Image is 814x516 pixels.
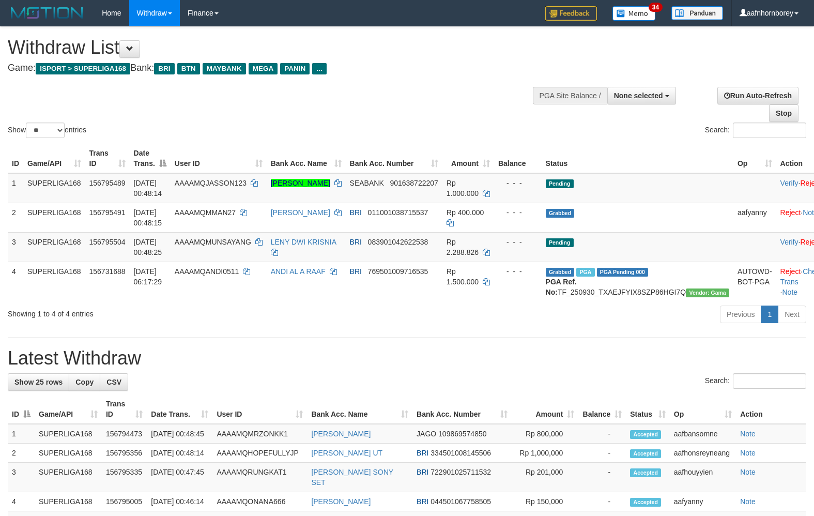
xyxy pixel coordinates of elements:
[447,267,479,286] span: Rp 1.500.000
[175,238,251,246] span: AAAAMQMUNSAYANG
[8,232,23,262] td: 3
[102,444,147,463] td: 156795356
[8,444,35,463] td: 2
[147,492,212,511] td: [DATE] 00:46:14
[89,208,126,217] span: 156795491
[8,424,35,444] td: 1
[8,203,23,232] td: 2
[512,492,579,511] td: Rp 150,000
[417,449,428,457] span: BRI
[134,208,162,227] span: [DATE] 00:48:15
[546,209,575,218] span: Grabbed
[769,104,798,122] a: Stop
[100,373,128,391] a: CSV
[307,394,412,424] th: Bank Acc. Name: activate to sort column ascending
[512,394,579,424] th: Amount: activate to sort column ascending
[271,208,330,217] a: [PERSON_NAME]
[35,492,102,511] td: SUPERLIGA168
[740,468,756,476] a: Note
[576,268,594,277] span: Marked by aafromsomean
[280,63,310,74] span: PANIN
[35,444,102,463] td: SUPERLIGA168
[761,306,778,323] a: 1
[612,6,656,21] img: Button%20Memo.svg
[102,394,147,424] th: Trans ID: activate to sort column ascending
[249,63,278,74] span: MEGA
[431,449,491,457] span: Copy 334501008145506 to clipboard
[542,262,733,301] td: TF_250930_TXAEJFYIX8SZP86HGI7Q
[705,123,806,138] label: Search:
[412,394,512,424] th: Bank Acc. Number: activate to sort column ascending
[578,394,626,424] th: Balance: activate to sort column ascending
[780,179,798,187] a: Verify
[438,430,486,438] span: Copy 109869574850 to clipboard
[8,173,23,203] td: 1
[546,238,574,247] span: Pending
[14,378,63,386] span: Show 25 rows
[350,238,362,246] span: BRI
[8,123,86,138] label: Show entries
[147,394,212,424] th: Date Trans.: activate to sort column ascending
[431,468,491,476] span: Copy 722901025711532 to clipboard
[740,430,756,438] a: Note
[35,394,102,424] th: Game/API: activate to sort column ascending
[670,444,736,463] td: aafhonsreyneang
[350,179,384,187] span: SEABANK
[717,87,798,104] a: Run Auto-Refresh
[782,288,797,296] a: Note
[102,463,147,492] td: 156795335
[447,238,479,256] span: Rp 2.288.826
[89,267,126,276] span: 156731688
[212,394,307,424] th: User ID: activate to sort column ascending
[733,144,776,173] th: Op: activate to sort column ascending
[8,492,35,511] td: 4
[171,144,267,173] th: User ID: activate to sort column ascending
[417,468,428,476] span: BRI
[130,144,171,173] th: Date Trans.: activate to sort column descending
[311,430,371,438] a: [PERSON_NAME]
[447,208,484,217] span: Rp 400.000
[607,87,676,104] button: None selected
[368,267,428,276] span: Copy 769501009716535 to clipboard
[368,208,428,217] span: Copy 011001038715537 to clipboard
[733,123,806,138] input: Search:
[175,208,236,217] span: AAAAMQMMAN27
[8,463,35,492] td: 3
[512,444,579,463] td: Rp 1,000,000
[447,179,479,198] span: Rp 1.000.000
[670,463,736,492] td: aafhouyyien
[212,424,307,444] td: AAAAMQMRZONKK1
[670,394,736,424] th: Op: activate to sort column ascending
[350,208,362,217] span: BRI
[23,144,85,173] th: Game/API: activate to sort column ascending
[740,449,756,457] a: Note
[546,278,577,296] b: PGA Ref. No:
[740,497,756,506] a: Note
[23,203,85,232] td: SUPERLIGA168
[8,305,331,319] div: Showing 1 to 4 of 4 entries
[431,497,491,506] span: Copy 044501067758505 to clipboard
[212,492,307,511] td: AAAAMQONANA666
[134,267,162,286] span: [DATE] 06:17:29
[498,266,537,277] div: - - -
[417,497,428,506] span: BRI
[8,348,806,369] h1: Latest Withdraw
[8,37,532,58] h1: Withdraw List
[35,424,102,444] td: SUPERLIGA168
[390,179,438,187] span: Copy 901638722207 to clipboard
[780,208,801,217] a: Reject
[23,262,85,301] td: SUPERLIGA168
[26,123,65,138] select: Showentries
[102,492,147,511] td: 156795005
[498,178,537,188] div: - - -
[267,144,346,173] th: Bank Acc. Name: activate to sort column ascending
[89,179,126,187] span: 156795489
[350,267,362,276] span: BRI
[134,238,162,256] span: [DATE] 00:48:25
[630,498,661,507] span: Accepted
[75,378,94,386] span: Copy
[578,463,626,492] td: -
[35,463,102,492] td: SUPERLIGA168
[311,449,382,457] a: [PERSON_NAME] UT
[154,63,174,74] span: BRI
